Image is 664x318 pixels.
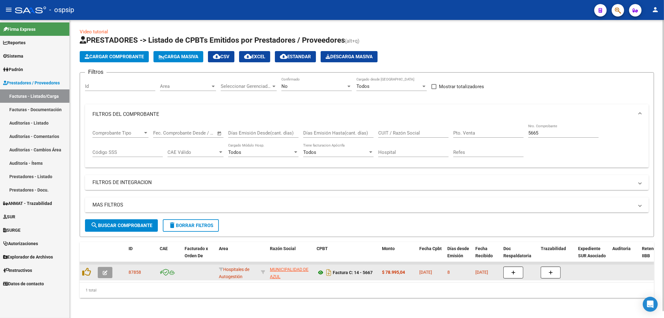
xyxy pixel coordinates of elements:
span: Fecha Cpbt [419,246,442,251]
span: MUNICIPALIDAD DE AZUL [270,267,308,279]
datatable-header-cell: CAE [157,242,182,269]
button: CSV [208,51,234,62]
strong: Factura C: 14 - 5667 [333,270,373,275]
datatable-header-cell: Expediente SUR Asociado [576,242,610,269]
strong: $ 78.995,04 [382,270,405,275]
span: 8 [447,270,450,275]
span: Carga Masiva [158,54,198,59]
span: Descarga Masiva [326,54,373,59]
span: [DATE] [419,270,432,275]
span: Mostrar totalizadores [439,83,484,90]
input: Start date [153,130,173,136]
span: Todos [303,150,316,155]
i: Descargar documento [325,268,333,278]
span: Borrar Filtros [168,223,213,228]
span: Hospitales de Autogestión [219,267,249,279]
mat-panel-title: FILTROS DEL COMPROBANTE [92,111,634,118]
span: Retencion IIBB [642,246,662,258]
span: Auditoria [612,246,631,251]
datatable-header-cell: Días desde Emisión [445,242,473,269]
div: 30999003601 [270,266,312,279]
mat-expansion-panel-header: FILTROS DEL COMPROBANTE [85,104,649,124]
span: Prestadores / Proveedores [3,79,60,86]
input: End date [179,130,209,136]
span: [DATE] [475,270,488,275]
span: Seleccionar Gerenciador [221,83,271,89]
span: Razón Social [270,246,296,251]
mat-icon: search [91,221,98,229]
mat-expansion-panel-header: MAS FILTROS [85,197,649,212]
div: FILTROS DEL COMPROBANTE [85,124,649,168]
mat-icon: cloud_download [280,53,287,60]
mat-panel-title: MAS FILTROS [92,202,634,208]
datatable-header-cell: Monto [379,242,417,269]
datatable-header-cell: ID [126,242,157,269]
button: Descarga Masiva [321,51,378,62]
span: 87858 [129,270,141,275]
span: Instructivos [3,267,32,274]
span: Explorador de Archivos [3,254,53,260]
datatable-header-cell: Fecha Recibido [473,242,501,269]
span: Días desde Emisión [447,246,469,258]
datatable-header-cell: Fecha Cpbt [417,242,445,269]
span: Estandar [280,54,311,59]
h3: Filtros [85,68,106,76]
mat-expansion-panel-header: FILTROS DE INTEGRACION [85,175,649,190]
mat-icon: delete [168,221,176,229]
span: SURGE [3,227,21,234]
button: Cargar Comprobante [80,51,149,62]
mat-panel-title: FILTROS DE INTEGRACION [92,179,634,186]
datatable-header-cell: Auditoria [610,242,639,269]
mat-icon: person [652,6,659,13]
span: Reportes [3,39,26,46]
span: ID [129,246,133,251]
span: Sistema [3,53,23,59]
span: Expediente SUR Asociado [578,246,606,258]
span: Cargar Comprobante [85,54,144,59]
span: PRESTADORES -> Listado de CPBTs Emitidos por Prestadores / Proveedores [80,36,345,45]
datatable-header-cell: Area [216,242,258,269]
span: Autorizaciones [3,240,38,247]
span: CSV [213,54,229,59]
span: Buscar Comprobante [91,223,152,228]
mat-icon: cloud_download [213,53,220,60]
span: EXCEL [244,54,265,59]
span: CAE Válido [167,150,218,155]
span: Monto [382,246,395,251]
button: Buscar Comprobante [85,219,158,232]
span: Firma Express [3,26,35,33]
span: Todos [228,150,241,155]
div: Open Intercom Messenger [643,297,658,312]
datatable-header-cell: Trazabilidad [538,242,576,269]
button: Borrar Filtros [163,219,219,232]
span: Fecha Recibido [475,246,493,258]
span: No [281,83,288,89]
span: Area [219,246,228,251]
span: Facturado x Orden De [185,246,208,258]
div: 1 total [80,282,654,298]
button: Carga Masiva [153,51,203,62]
span: Padrón [3,66,23,73]
span: Trazabilidad [541,246,566,251]
span: Area [160,83,210,89]
button: Open calendar [216,130,223,137]
span: Doc Respaldatoria [503,246,531,258]
button: Estandar [275,51,316,62]
datatable-header-cell: Razón Social [267,242,314,269]
button: EXCEL [239,51,270,62]
a: Video tutorial [80,29,108,35]
span: ANMAT - Trazabilidad [3,200,52,207]
span: (alt+q) [345,38,360,44]
span: CPBT [317,246,328,251]
span: Todos [356,83,370,89]
datatable-header-cell: Doc Respaldatoria [501,242,538,269]
span: - ospsip [49,3,74,17]
app-download-masive: Descarga masiva de comprobantes (adjuntos) [321,51,378,62]
mat-icon: cloud_download [244,53,252,60]
span: CAE [160,246,168,251]
span: Comprobante Tipo [92,130,143,136]
span: SUR [3,213,15,220]
datatable-header-cell: Facturado x Orden De [182,242,216,269]
datatable-header-cell: CPBT [314,242,379,269]
mat-icon: menu [5,6,12,13]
